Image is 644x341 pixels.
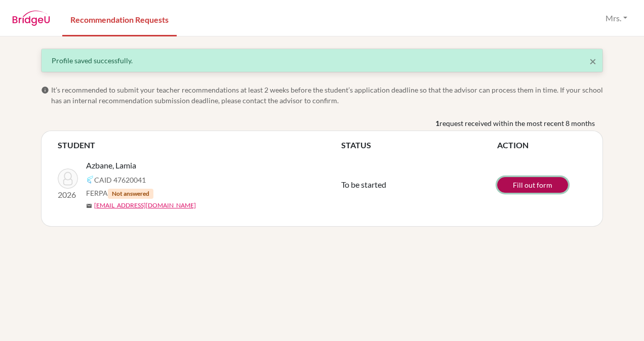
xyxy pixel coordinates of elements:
th: ACTION [497,139,586,151]
th: STATUS [341,139,497,151]
a: Recommendation Requests [62,2,177,36]
b: 1 [435,118,439,129]
span: CAID 47620041 [94,175,146,185]
span: It’s recommended to submit your teacher recommendations at least 2 weeks before the student’s app... [51,84,603,106]
span: × [589,54,596,68]
span: Not answered [108,189,153,199]
img: Azbane, Lamia [58,168,78,189]
span: mail [86,203,92,209]
button: Mrs. [601,9,632,28]
img: BridgeU logo [12,11,50,26]
span: info [41,86,49,94]
p: 2026 [58,189,78,201]
th: STUDENT [58,139,341,151]
div: Profile saved successfully. [52,55,592,66]
a: [EMAIL_ADDRESS][DOMAIN_NAME] [94,201,196,210]
span: Azbane, Lamia [86,159,136,172]
span: To be started [341,180,386,189]
button: Close [589,55,596,67]
a: Fill out form [497,177,568,193]
img: Common App logo [86,176,94,184]
span: request received within the most recent 8 months [439,118,595,129]
span: FERPA [86,188,153,199]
